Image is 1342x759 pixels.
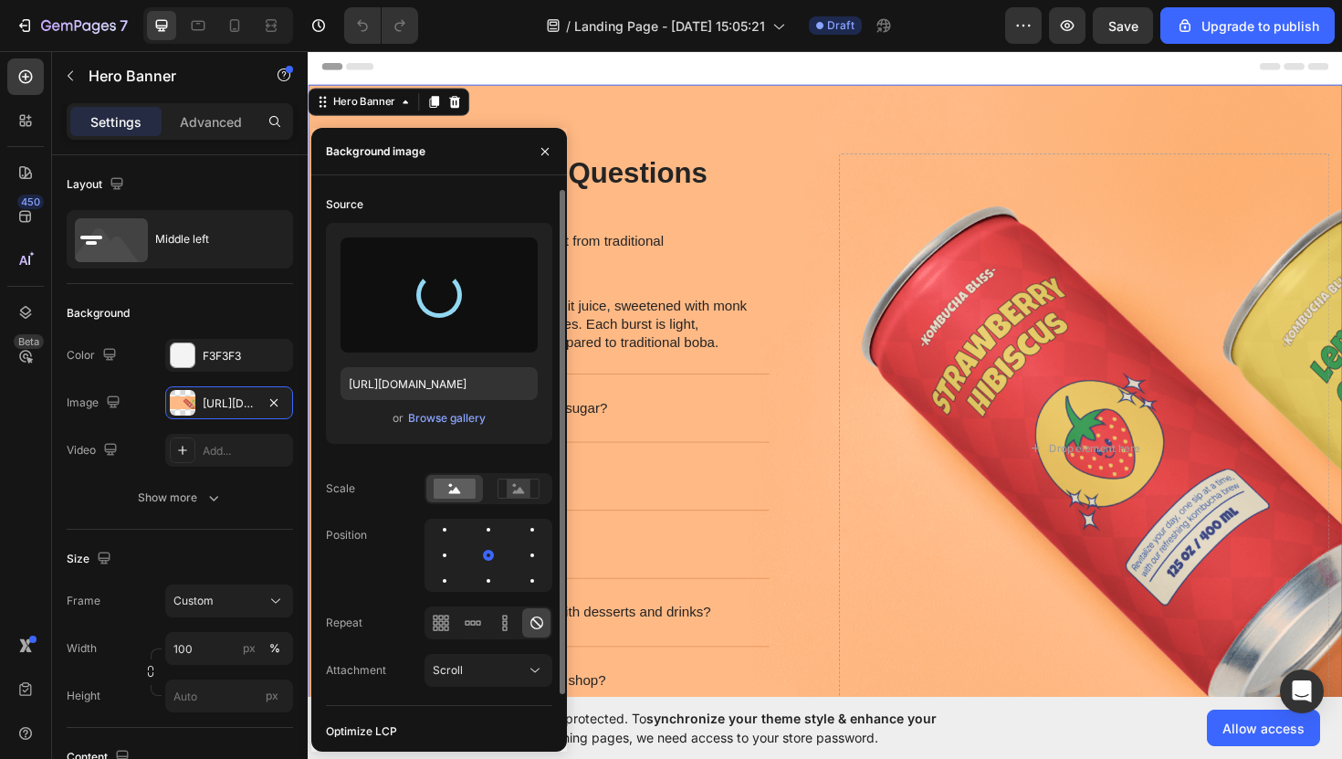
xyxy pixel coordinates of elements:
button: Show more [67,481,293,514]
div: Optimize LCP [326,723,397,740]
div: Undo/Redo [344,7,418,44]
p: Hero Banner [89,65,244,87]
p: 06. How can I order bulk for my boba shop? [32,658,315,680]
button: 7 [7,7,136,44]
button: px [264,638,286,659]
div: Show more [138,489,223,507]
div: [URL][DOMAIN_NAME] [203,395,256,412]
span: / [566,16,571,36]
span: px [266,689,278,702]
div: Attachment [326,662,386,679]
div: Background [67,305,130,322]
p: 7 [120,15,128,37]
div: Upgrade to publish [1176,16,1319,36]
div: Hero Banner [23,47,96,64]
p: Advanced [180,112,242,132]
span: Custom [173,593,214,609]
div: Image [67,391,124,416]
div: Middle left [155,218,267,260]
span: synchronize your theme style & enhance your experience [425,711,937,745]
button: Save [1093,7,1153,44]
div: Drop element here [785,416,882,430]
div: Source [326,196,363,213]
div: Open Intercom Messenger [1280,669,1324,713]
button: Custom [165,585,293,617]
input: px [165,680,293,712]
span: Save [1108,18,1138,34]
div: Layout [67,173,128,197]
div: Position [326,527,367,543]
div: Add... [203,443,288,459]
span: Your page is password protected. To when designing pages, we need access to your store password. [425,709,1008,747]
div: Video [67,438,121,463]
div: Background image [326,143,425,160]
button: Browse gallery [407,409,487,427]
button: Upgrade to publish [1160,7,1335,44]
input: https://example.com/image.jpg [341,367,538,400]
div: % [269,640,280,657]
p: Settings [90,112,142,132]
div: Size [67,547,115,572]
input: px% [165,632,293,665]
div: px [243,640,256,657]
div: Scale [326,480,355,497]
div: Beta [14,334,44,349]
button: Scroll [425,654,552,687]
div: Browse gallery [408,410,486,427]
span: Draft [827,17,854,34]
div: 450 [17,195,44,209]
div: Repeat [326,615,362,631]
iframe: Design area [308,49,1342,699]
button: Allow access [1207,710,1320,746]
label: Width [67,640,97,657]
button: % [238,638,260,659]
label: Frame [67,593,100,609]
span: or [393,407,404,429]
div: Color [67,343,121,368]
span: Scroll [433,663,463,677]
div: F3F3F3 [203,348,288,364]
span: Allow access [1222,719,1305,738]
span: Landing Page - [DATE] 15:05:21 [574,16,765,36]
label: Height [67,688,100,704]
